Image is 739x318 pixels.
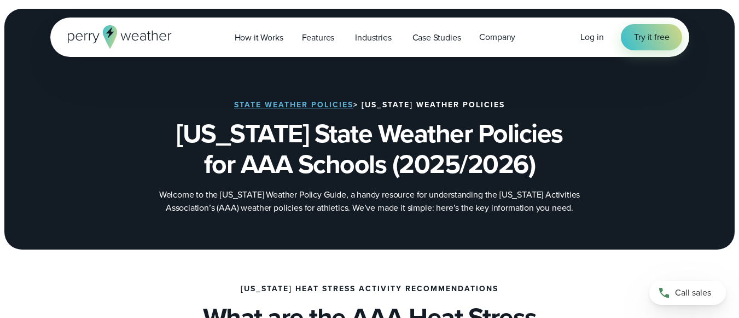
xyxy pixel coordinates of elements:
[580,31,603,43] span: Log in
[649,281,726,305] a: Call sales
[241,285,498,293] h2: [US_STATE] Heat Stress Activity Recommendations
[403,26,470,49] a: Case Studies
[235,31,283,44] span: How it Works
[234,101,505,109] h3: > [US_STATE] Weather Policies
[479,31,515,44] span: Company
[302,31,335,44] span: Features
[675,286,711,299] span: Call sales
[234,99,353,111] a: State Weather Policies
[634,31,669,44] span: Try it free
[151,188,589,215] p: Welcome to the [US_STATE] Weather Policy Guide, a handy resource for understanding the [US_STATE]...
[355,31,391,44] span: Industries
[225,26,293,49] a: How it Works
[621,24,682,50] a: Try it free
[580,31,603,44] a: Log in
[105,118,635,180] h1: [US_STATE] State Weather Policies for AAA Schools (2025/2026)
[412,31,461,44] span: Case Studies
